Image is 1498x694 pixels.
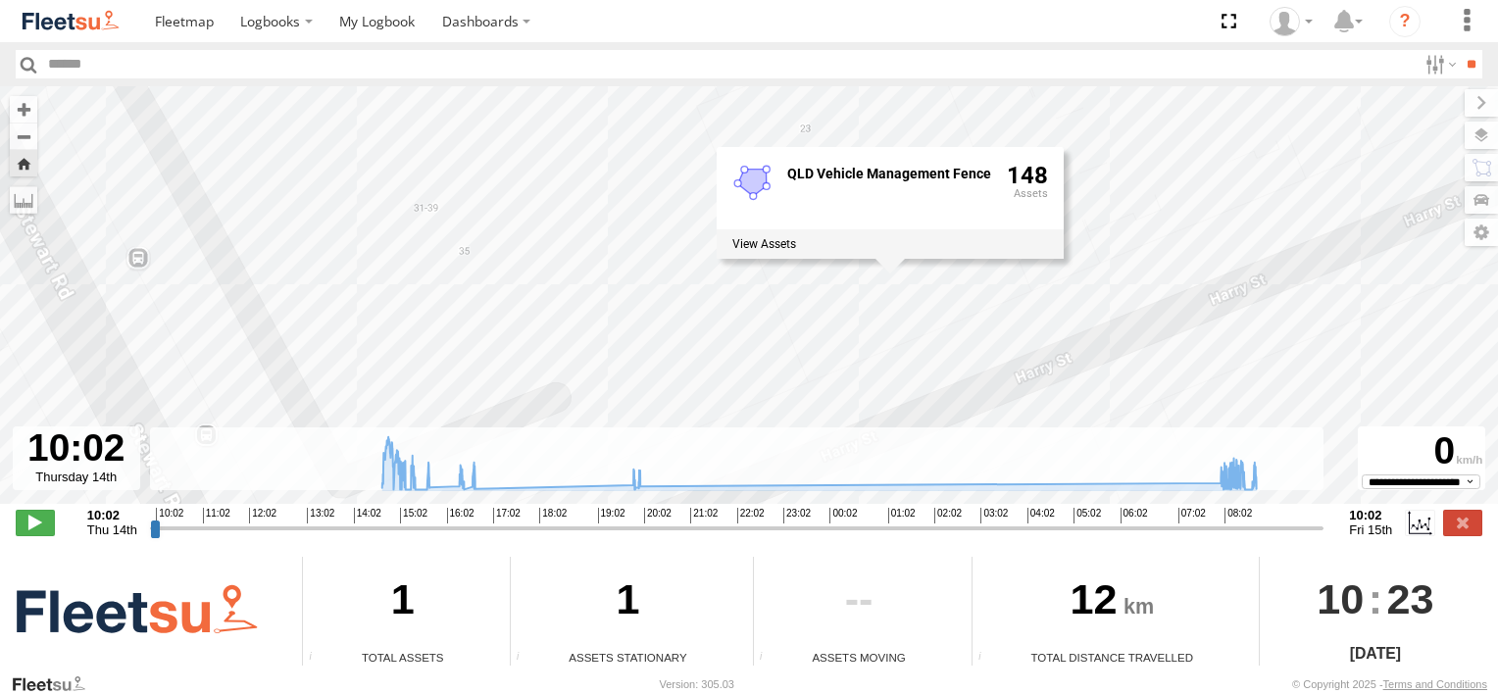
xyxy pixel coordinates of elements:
[1074,508,1101,523] span: 05:02
[787,166,991,180] div: Fence Name - QLD Vehicle Management Fence
[783,508,811,523] span: 23:02
[690,508,718,523] span: 21:02
[249,508,276,523] span: 12:02
[11,674,101,694] a: Visit our Website
[20,8,122,34] img: fleetsu-logo-horizontal.svg
[1263,7,1320,36] div: John Hede
[660,678,734,690] div: Version: 305.03
[973,557,1252,649] div: 12
[1260,642,1491,666] div: [DATE]
[732,236,796,250] label: View assets associated with this fence
[598,508,625,523] span: 19:02
[1465,219,1498,246] label: Map Settings
[10,186,37,214] label: Measure
[644,508,672,523] span: 20:02
[87,508,137,522] strong: 10:02
[511,651,540,666] div: Total number of assets current stationary.
[156,508,183,523] span: 10:02
[400,508,427,523] span: 15:02
[1389,6,1421,37] i: ?
[10,150,37,176] button: Zoom Home
[10,123,37,150] button: Zoom out
[1386,557,1433,641] span: 23
[754,651,783,666] div: Total number of assets current in transit.
[980,508,1008,523] span: 03:02
[1418,50,1460,78] label: Search Filter Options
[354,508,381,523] span: 14:02
[754,649,965,666] div: Assets Moving
[1443,510,1482,535] label: Close
[1224,508,1252,523] span: 08:02
[737,508,765,523] span: 22:02
[16,510,55,535] label: Play/Stop
[307,508,334,523] span: 13:02
[1121,508,1148,523] span: 06:02
[203,508,230,523] span: 11:02
[493,508,521,523] span: 17:02
[10,578,264,643] img: Fleetsu
[511,649,746,666] div: Assets Stationary
[934,508,962,523] span: 02:02
[1178,508,1206,523] span: 07:02
[303,649,502,666] div: Total Assets
[539,508,567,523] span: 18:02
[888,508,916,523] span: 01:02
[1027,508,1055,523] span: 04:02
[1349,522,1392,537] span: Fri 15th Aug 2025
[447,508,474,523] span: 16:02
[973,649,1252,666] div: Total Distance Travelled
[511,557,746,649] div: 1
[1292,678,1487,690] div: © Copyright 2025 -
[829,508,857,523] span: 00:02
[1361,429,1482,473] div: 0
[973,651,1002,666] div: Total distance travelled by all assets within specified date range and applied filters
[10,96,37,123] button: Zoom in
[1383,678,1487,690] a: Terms and Conditions
[1349,508,1392,522] strong: 10:02
[1260,557,1491,641] div: :
[303,557,502,649] div: 1
[87,522,137,537] span: Thu 14th Aug 2025
[303,651,332,666] div: Total number of Enabled Assets
[1007,162,1048,224] div: 148
[1317,557,1364,641] span: 10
